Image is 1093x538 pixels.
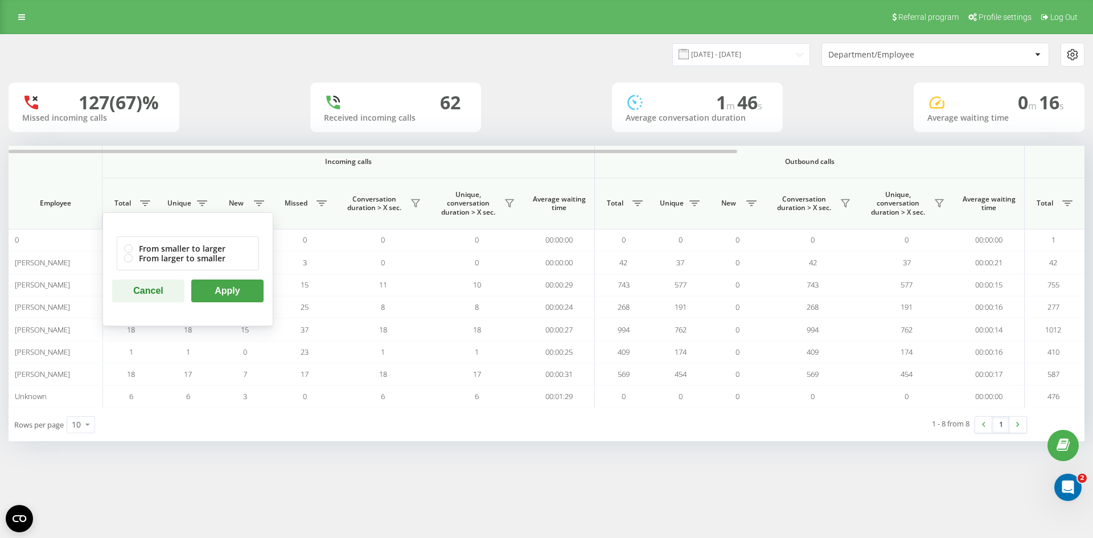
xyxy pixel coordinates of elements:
span: 1 [475,347,479,357]
span: 0 [622,235,626,245]
span: 0 [1018,90,1039,114]
span: Conversation duration > Х sec. [342,195,407,212]
td: 00:00:16 [954,341,1025,363]
span: 0 [735,302,739,312]
div: 1 - 8 from 8 [932,418,969,429]
span: 15 [241,325,249,335]
span: 1 [716,90,737,114]
td: 00:00:00 [954,385,1025,408]
div: Average conversation duration [626,113,769,123]
span: 569 [618,369,630,379]
span: 0 [735,235,739,245]
span: 18 [379,325,387,335]
span: [PERSON_NAME] [15,347,70,357]
span: 0 [622,391,626,401]
span: Average waiting time [962,195,1016,212]
span: 16 [1039,90,1064,114]
span: 743 [807,280,819,290]
span: 587 [1047,369,1059,379]
td: 00:00:14 [954,318,1025,340]
td: 00:00:31 [524,363,595,385]
span: Unique, conversation duration > Х sec. [865,190,931,217]
span: 994 [618,325,630,335]
span: Total [601,199,629,208]
span: 454 [675,369,687,379]
td: 00:00:00 [954,229,1025,251]
span: 11 [379,280,387,290]
span: Incoming calls [132,157,565,166]
span: 0 [735,257,739,268]
span: 0 [15,235,19,245]
span: 2 [1078,474,1087,483]
span: 569 [807,369,819,379]
span: 762 [675,325,687,335]
span: 410 [1047,347,1059,357]
span: 42 [619,257,627,268]
span: 18 [473,325,481,335]
div: Received incoming calls [324,113,467,123]
span: 15 [301,280,309,290]
span: 191 [901,302,913,312]
td: 00:00:00 [524,229,595,251]
div: Department/Employee [828,50,964,60]
span: 42 [1049,257,1057,268]
span: 46 [737,90,762,114]
span: 0 [303,235,307,245]
span: 577 [901,280,913,290]
span: Employee [18,199,92,208]
div: 10 [72,419,81,430]
span: 3 [243,391,247,401]
div: 62 [440,92,461,113]
span: 191 [675,302,687,312]
span: Conversation duration > Х sec. [771,195,837,212]
span: 17 [184,369,192,379]
span: 8 [381,302,385,312]
span: 17 [301,369,309,379]
span: 0 [905,391,909,401]
span: 0 [735,369,739,379]
td: 00:00:16 [954,296,1025,318]
span: 8 [475,302,479,312]
span: 0 [475,235,479,245]
span: 174 [901,347,913,357]
div: 127 (67)% [79,92,159,113]
span: New [222,199,250,208]
span: s [758,100,762,112]
span: 0 [811,235,815,245]
span: 1 [381,347,385,357]
span: Unique [165,199,194,208]
span: 0 [735,280,739,290]
span: 174 [675,347,687,357]
label: From larger to smaller [124,253,252,263]
span: 0 [475,257,479,268]
span: 6 [381,391,385,401]
span: 7 [243,369,247,379]
span: 743 [618,280,630,290]
span: 577 [675,280,687,290]
span: 37 [676,257,684,268]
span: Total [1030,199,1059,208]
span: 1012 [1045,325,1061,335]
div: Average waiting time [927,113,1071,123]
span: 0 [735,347,739,357]
span: 476 [1047,391,1059,401]
span: 0 [679,391,683,401]
span: 10 [473,280,481,290]
span: 0 [679,235,683,245]
button: Open CMP widget [6,505,33,532]
td: 00:00:29 [524,274,595,296]
iframe: Intercom live chat [1054,474,1082,501]
span: Average waiting time [532,195,586,212]
span: 18 [379,369,387,379]
label: From smaller to larger [124,244,252,253]
span: [PERSON_NAME] [15,280,70,290]
span: 0 [243,347,247,357]
span: Total [108,199,137,208]
span: 6 [129,391,133,401]
span: Profile settings [979,13,1032,22]
button: Apply [191,280,264,302]
a: 1 [992,417,1009,433]
span: 0 [811,391,815,401]
span: 0 [735,391,739,401]
span: 23 [301,347,309,357]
